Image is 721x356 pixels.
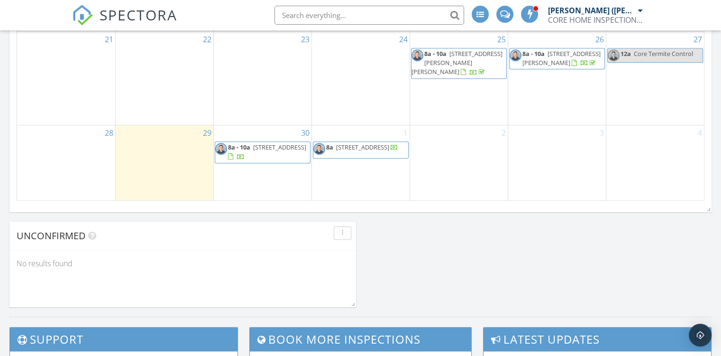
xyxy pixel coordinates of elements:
span: 8a - 10a [522,49,545,58]
h3: Latest Updates [484,328,711,351]
a: 8a - 10a [STREET_ADDRESS][PERSON_NAME] [509,48,605,69]
div: Open Intercom Messenger [689,324,712,347]
td: Go to September 28, 2025 [17,125,115,201]
img: pic4.jpg [411,49,423,61]
img: pic4.jpg [313,143,325,155]
a: Go to October 3, 2025 [598,125,606,141]
span: 12a [621,49,631,58]
a: Go to October 1, 2025 [402,125,410,141]
td: Go to September 23, 2025 [213,32,311,125]
a: 8a - 10a [STREET_ADDRESS] [215,141,310,163]
td: Go to September 30, 2025 [213,125,311,201]
span: 8a - 10a [424,49,447,58]
span: [STREET_ADDRESS] [336,143,389,151]
a: Go to September 22, 2025 [201,32,213,47]
td: Go to October 4, 2025 [606,125,704,201]
a: Go to September 30, 2025 [299,125,311,141]
span: 8a - 10a [228,143,250,151]
td: Go to September 22, 2025 [115,32,213,125]
td: Go to October 2, 2025 [410,125,508,201]
a: Go to September 29, 2025 [201,125,213,141]
img: pic4.jpg [215,143,227,155]
a: Go to September 25, 2025 [495,32,508,47]
a: Go to September 26, 2025 [593,32,606,47]
td: Go to September 21, 2025 [17,32,115,125]
td: Go to September 26, 2025 [508,32,606,125]
span: [STREET_ADDRESS][PERSON_NAME][PERSON_NAME] [411,49,502,76]
a: 8a - 10a [STREET_ADDRESS][PERSON_NAME] [522,49,601,67]
div: [PERSON_NAME] ([PERSON_NAME]) [PERSON_NAME] (Owner) [548,6,636,15]
a: 8a [STREET_ADDRESS] [313,141,409,159]
td: Go to October 3, 2025 [508,125,606,201]
a: Go to September 21, 2025 [103,32,115,47]
img: pic4.jpg [608,49,620,61]
a: Go to October 4, 2025 [696,125,704,141]
td: Go to September 29, 2025 [115,125,213,201]
div: CORE HOME INSPECTIONS & TEMITE CONTROL [548,15,643,25]
img: The Best Home Inspection Software - Spectora [72,5,93,26]
td: Go to September 25, 2025 [410,32,508,125]
a: Go to September 28, 2025 [103,125,115,141]
td: Go to October 1, 2025 [311,125,410,201]
h3: Book More Inspections [250,328,472,351]
span: SPECTORA [100,5,177,25]
a: Go to September 27, 2025 [692,32,704,47]
a: 8a [STREET_ADDRESS] [326,143,398,151]
a: Go to October 2, 2025 [500,125,508,141]
a: 8a - 10a [STREET_ADDRESS][PERSON_NAME][PERSON_NAME] [411,49,502,76]
span: Core Termite Control [634,49,693,58]
a: Go to September 24, 2025 [397,32,410,47]
input: Search everything... [274,6,464,25]
td: Go to September 24, 2025 [311,32,410,125]
img: pic4.jpg [510,49,521,61]
a: 8a - 10a [STREET_ADDRESS] [228,143,306,160]
span: [STREET_ADDRESS] [253,143,306,151]
a: Go to September 23, 2025 [299,32,311,47]
td: Go to September 27, 2025 [606,32,704,125]
a: SPECTORA [72,13,177,33]
a: 8a - 10a [STREET_ADDRESS][PERSON_NAME][PERSON_NAME] [411,48,507,79]
span: [STREET_ADDRESS][PERSON_NAME] [522,49,601,67]
span: Unconfirmed [17,229,86,242]
h3: Support [10,328,237,351]
div: No results found [9,251,356,276]
span: 8a [326,143,333,151]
